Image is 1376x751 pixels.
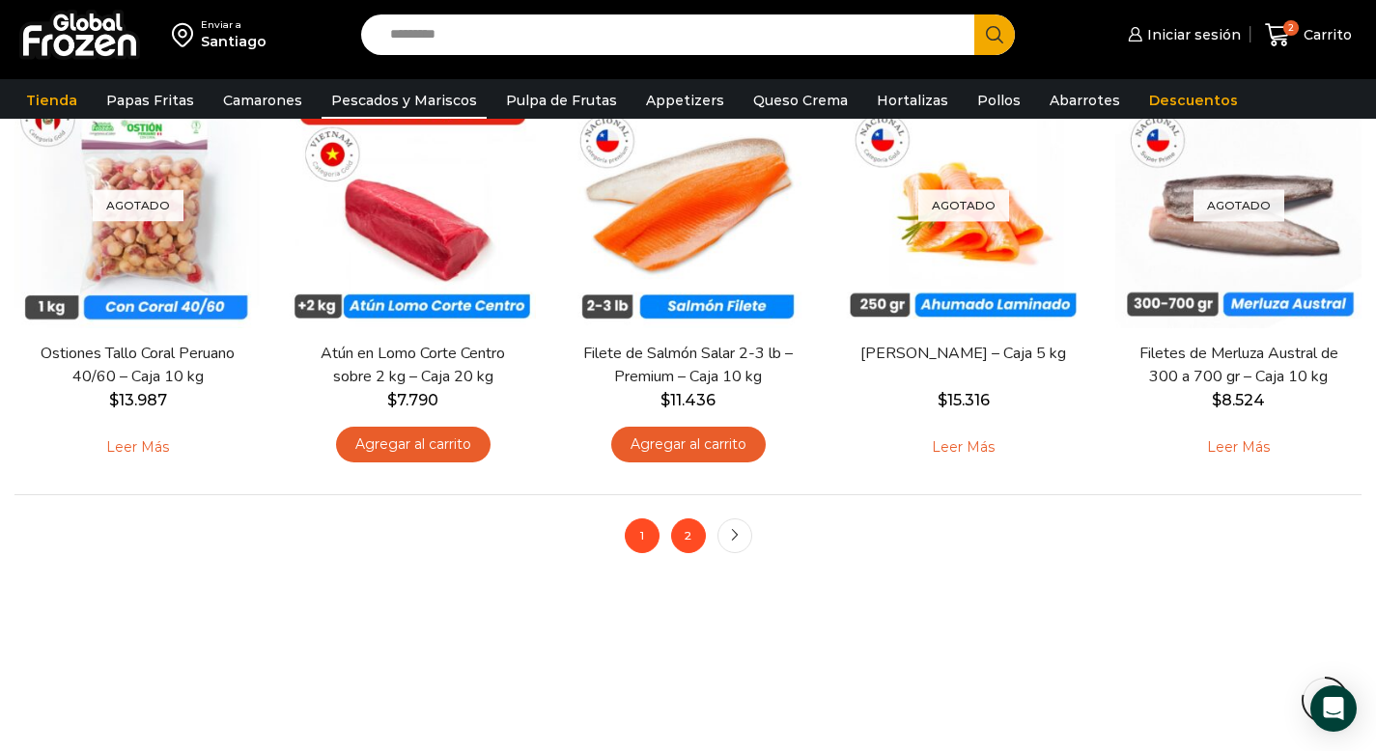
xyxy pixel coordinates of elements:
a: Tienda [16,82,87,119]
a: [PERSON_NAME] – Caja 5 kg [853,343,1075,365]
bdi: 15.316 [938,391,990,409]
a: Abarrotes [1040,82,1130,119]
a: Pollos [968,82,1030,119]
a: Filete de Salmón Salar 2-3 lb – Premium – Caja 10 kg [577,343,800,387]
a: Descuentos [1139,82,1248,119]
span: Iniciar sesión [1142,25,1241,44]
a: Pescados y Mariscos [322,82,487,119]
a: Leé más sobre “Filetes de Merluza Austral de 300 a 700 gr - Caja 10 kg” [1177,427,1300,467]
span: 1 [625,518,660,553]
span: $ [938,391,947,409]
a: 2 Carrito [1260,13,1357,58]
bdi: 11.436 [660,391,716,409]
div: Open Intercom Messenger [1310,685,1357,732]
a: Agregar al carrito: “Filete de Salmón Salar 2-3 lb - Premium - Caja 10 kg” [611,427,766,462]
a: Hortalizas [867,82,958,119]
div: Santiago [201,32,267,51]
div: Enviar a [201,18,267,32]
a: Appetizers [636,82,734,119]
a: 2 [671,518,706,553]
img: address-field-icon.svg [172,18,201,51]
a: Camarones [213,82,312,119]
a: Atún en Lomo Corte Centro sobre 2 kg – Caja 20 kg [302,343,524,387]
bdi: 8.524 [1212,391,1265,409]
button: Search button [974,14,1015,55]
p: Agotado [93,189,183,221]
a: Papas Fritas [97,82,204,119]
bdi: 13.987 [109,391,167,409]
a: Iniciar sesión [1123,15,1241,54]
a: Pulpa de Frutas [496,82,627,119]
a: Leé más sobre “Salmón Ahumado Laminado - Caja 5 kg” [902,427,1025,467]
a: Ostiones Tallo Coral Peruano 40/60 – Caja 10 kg [27,343,249,387]
a: Agregar al carrito: “Atún en Lomo Corte Centro sobre 2 kg - Caja 20 kg” [336,427,491,462]
span: 2 [1283,20,1299,36]
span: $ [1212,391,1222,409]
a: Filetes de Merluza Austral de 300 a 700 gr – Caja 10 kg [1128,343,1350,387]
p: Agotado [918,189,1009,221]
span: Carrito [1299,25,1352,44]
span: $ [109,391,119,409]
a: Queso Crema [744,82,857,119]
span: $ [660,391,670,409]
bdi: 7.790 [387,391,438,409]
a: Leé más sobre “Ostiones Tallo Coral Peruano 40/60 - Caja 10 kg” [76,427,199,467]
p: Agotado [1193,189,1284,221]
span: $ [387,391,397,409]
